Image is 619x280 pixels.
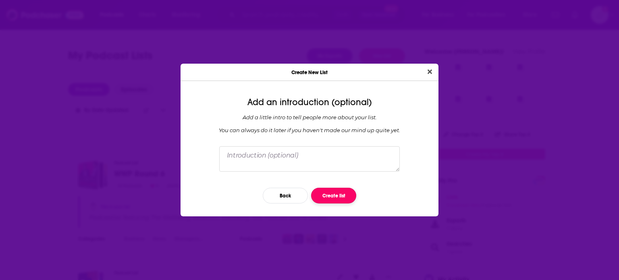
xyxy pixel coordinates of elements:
div: Add an introduction (optional) [187,97,432,108]
button: Back [263,188,308,203]
button: Create list [311,188,356,203]
button: Close [424,67,435,77]
div: Create New List [181,64,438,81]
div: Add a little intro to tell people more about your list. You can always do it later if you haven '... [187,114,432,133]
